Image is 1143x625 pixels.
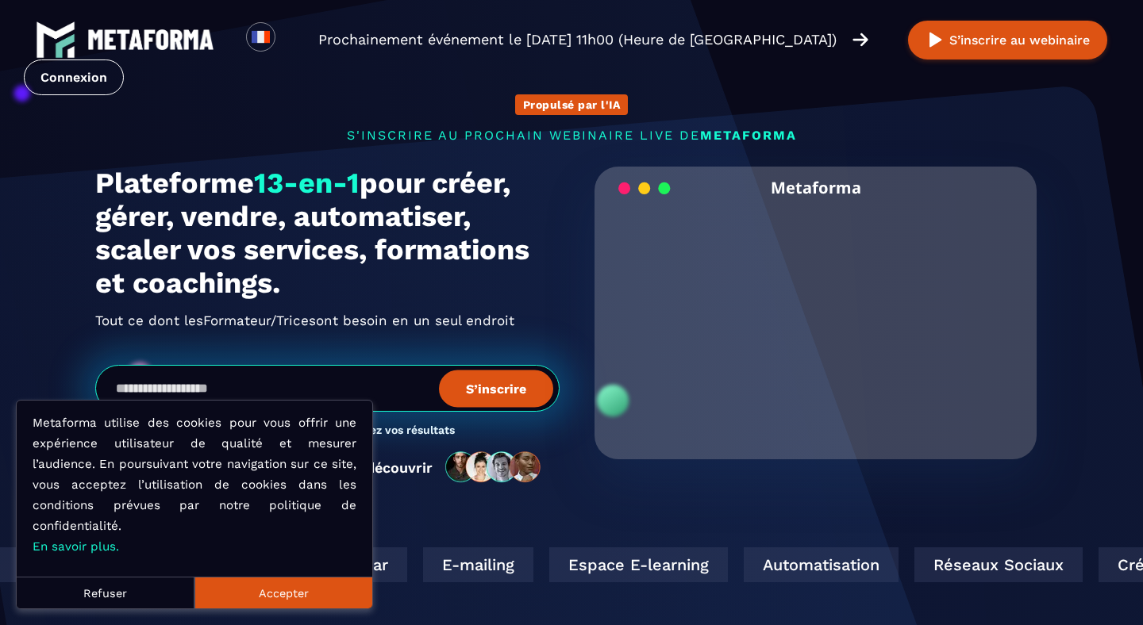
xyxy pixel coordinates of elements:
img: logo [87,29,214,50]
p: s'inscrire au prochain webinaire live de [95,128,1048,143]
p: Prochainement événement le [DATE] 11h00 (Heure de [GEOGRAPHIC_DATA]) [318,29,837,51]
div: Réseaux Sociaux [897,547,1065,582]
a: En savoir plus. [33,539,119,554]
button: Refuser [17,577,194,608]
img: fr [251,27,271,47]
h3: Boostez vos résultats [340,424,455,439]
input: Search for option [289,30,301,49]
div: E-mailing [406,547,516,582]
p: Metaforma utilise des cookies pour vous offrir une expérience utilisateur de qualité et mesurer l... [33,412,356,557]
span: 13-en-1 [254,167,360,200]
span: METAFORMA [700,128,797,143]
video: Your browser does not support the video tag. [606,209,1025,417]
img: arrow-right [852,31,868,48]
div: Automatisation [726,547,881,582]
button: S’inscrire [439,370,553,407]
img: community-people [441,451,547,484]
a: Connexion [24,59,124,95]
h2: Tout ce dont les ont besoin en un seul endroit [95,308,560,333]
h2: Metaforma [771,167,861,209]
span: Formateur/Trices [203,308,316,333]
img: loading [618,181,671,196]
button: Accepter [194,577,372,608]
img: logo [36,20,75,59]
button: S’inscrire au webinaire [908,21,1107,59]
div: Webinar [289,547,390,582]
div: Search for option [275,22,314,57]
h1: Plateforme pour créer, gérer, vendre, automatiser, scaler vos services, formations et coachings. [95,167,560,300]
div: Espace E-learning [532,547,710,582]
img: play [926,30,945,50]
